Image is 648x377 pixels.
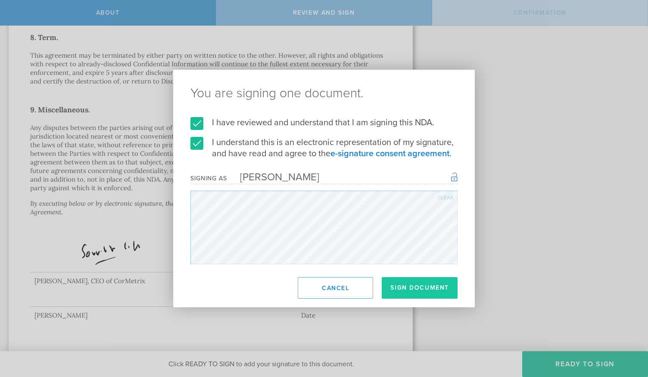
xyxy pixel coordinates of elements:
[298,277,373,299] button: Cancel
[330,148,449,159] a: e-signature consent agreement
[190,87,458,100] ng-pluralize: You are signing one document.
[190,117,458,128] label: I have reviewed and understand that I am signing this NDA.
[227,171,319,183] div: [PERSON_NAME]
[190,137,458,159] label: I understand this is an electronic representation of my signature, and have read and agree to the .
[382,277,458,299] button: Sign Document
[190,175,227,182] div: Signing as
